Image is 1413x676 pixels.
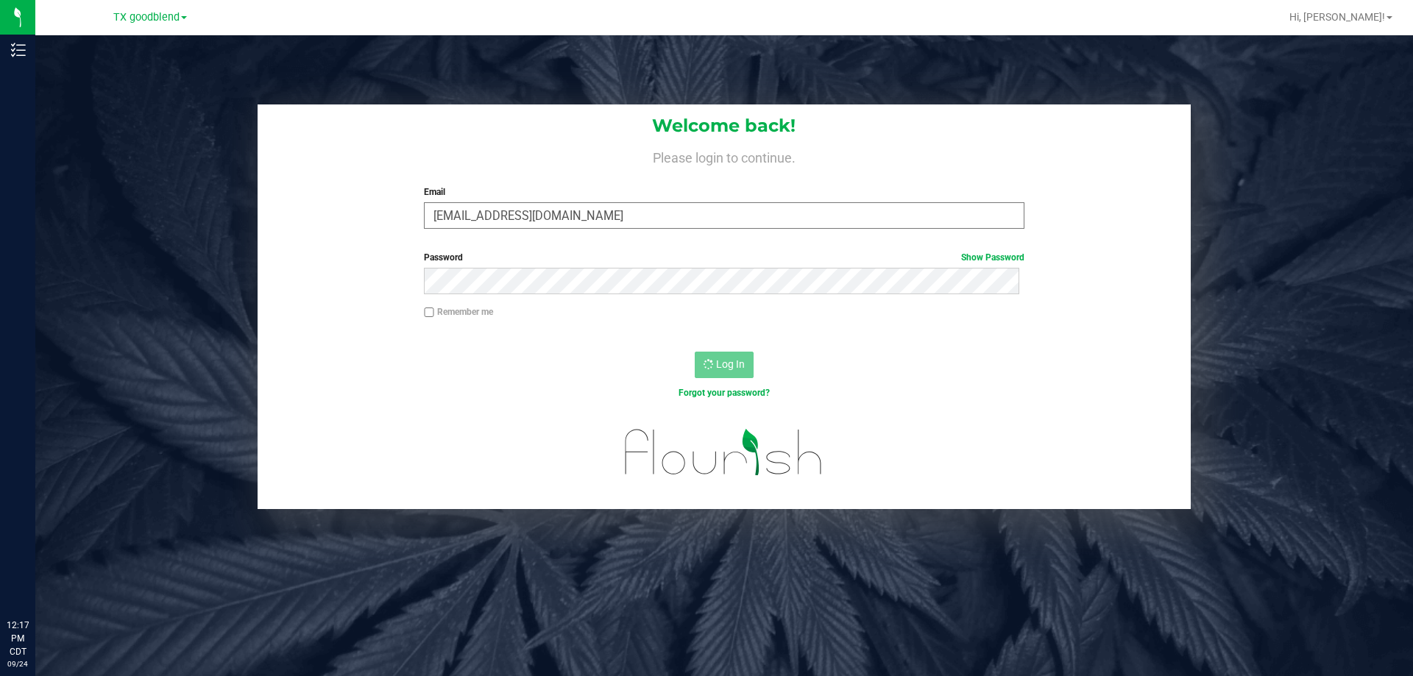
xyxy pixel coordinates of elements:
[258,116,1191,135] h1: Welcome back!
[424,305,493,319] label: Remember me
[113,11,180,24] span: TX goodblend
[7,658,29,669] p: 09/24
[961,252,1024,263] a: Show Password
[424,307,434,318] input: Remember me
[7,619,29,658] p: 12:17 PM CDT
[695,352,754,378] button: Log In
[679,388,770,398] a: Forgot your password?
[258,147,1191,165] h4: Please login to continue.
[716,358,745,370] span: Log In
[1289,11,1385,23] span: Hi, [PERSON_NAME]!
[607,415,840,490] img: flourish_logo.svg
[424,252,463,263] span: Password
[11,43,26,57] inline-svg: Inventory
[424,185,1024,199] label: Email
